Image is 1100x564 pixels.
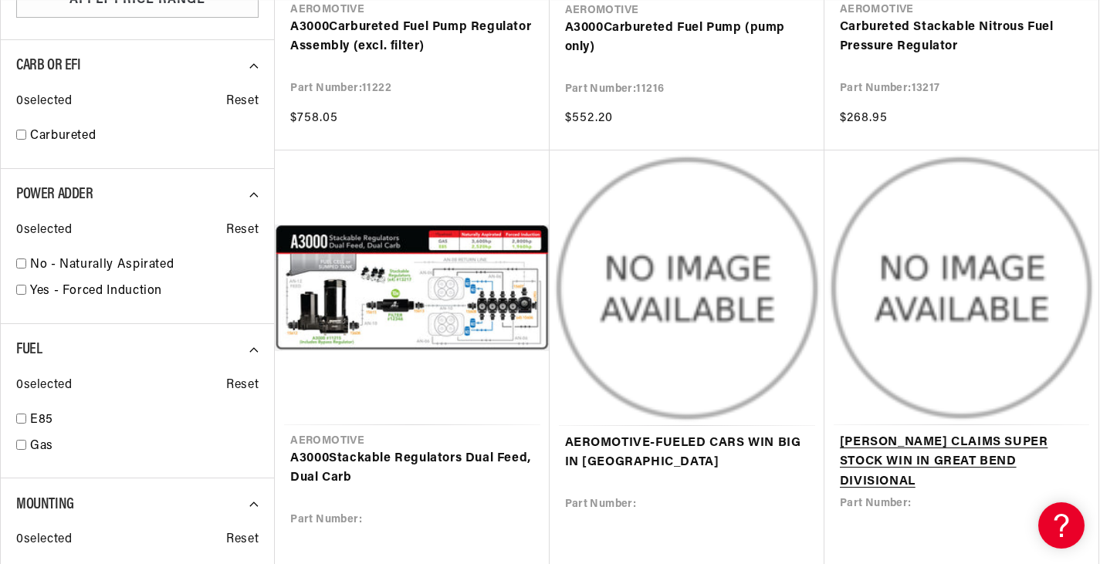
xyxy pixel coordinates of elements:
a: No - Naturally Aspirated [30,255,259,275]
a: A3000Stackable Regulators Dual Feed, Dual Carb [290,449,533,488]
a: Carbureted [30,127,259,147]
a: A3000Carbureted Fuel Pump (pump only) [565,19,809,58]
span: Power Adder [16,187,93,202]
span: 0 selected [16,92,72,112]
a: A3000Carbureted Fuel Pump Regulator Assembly (excl. filter) [290,18,533,57]
a: AEROMOTIVE-FUELED CARS WIN BIG IN [GEOGRAPHIC_DATA] [565,434,809,473]
a: E85 [30,410,259,431]
span: 0 selected [16,221,72,241]
a: [PERSON_NAME] CLAIMS SUPER STOCK WIN IN GREAT BEND DIVISIONAL [840,433,1083,492]
span: Fuel [16,342,42,357]
a: Carbureted Stackable Nitrous Fuel Pressure Regulator [840,18,1083,57]
a: Gas [30,437,259,457]
span: Reset [226,530,259,550]
span: CARB or EFI [16,58,81,73]
span: 0 selected [16,376,72,396]
span: Reset [226,92,259,112]
span: Mounting [16,497,74,512]
span: Reset [226,221,259,241]
a: Yes - Forced Induction [30,282,259,302]
span: Reset [226,376,259,396]
span: 0 selected [16,530,72,550]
